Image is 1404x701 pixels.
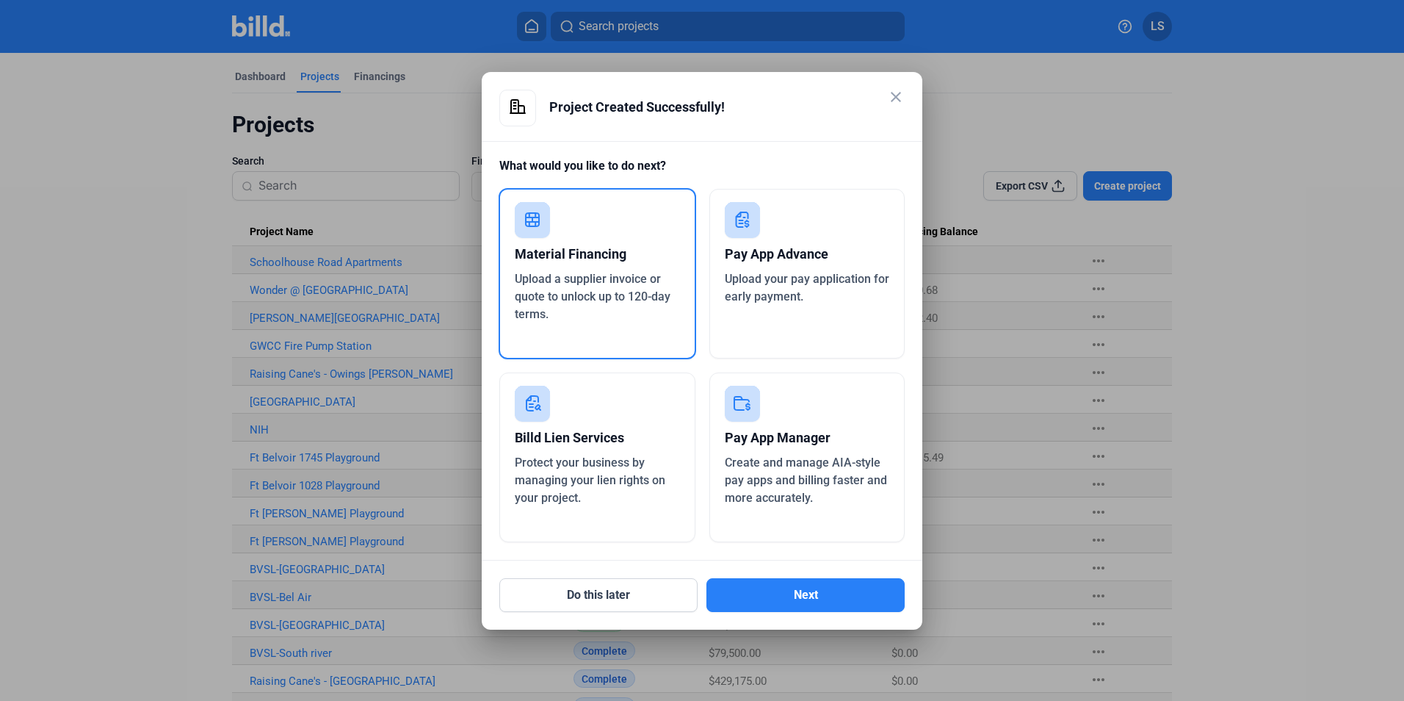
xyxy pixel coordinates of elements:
[725,456,887,505] span: Create and manage AIA-style pay apps and billing faster and more accurately.
[725,238,890,270] div: Pay App Advance
[706,578,905,612] button: Next
[515,422,680,454] div: Billd Lien Services
[725,272,889,303] span: Upload your pay application for early payment.
[549,90,905,125] div: Project Created Successfully!
[499,578,698,612] button: Do this later
[515,456,665,505] span: Protect your business by managing your lien rights on your project.
[887,88,905,106] mat-icon: close
[515,272,670,321] span: Upload a supplier invoice or quote to unlock up to 120-day terms.
[515,238,680,270] div: Material Financing
[499,157,905,189] div: What would you like to do next?
[725,422,890,454] div: Pay App Manager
